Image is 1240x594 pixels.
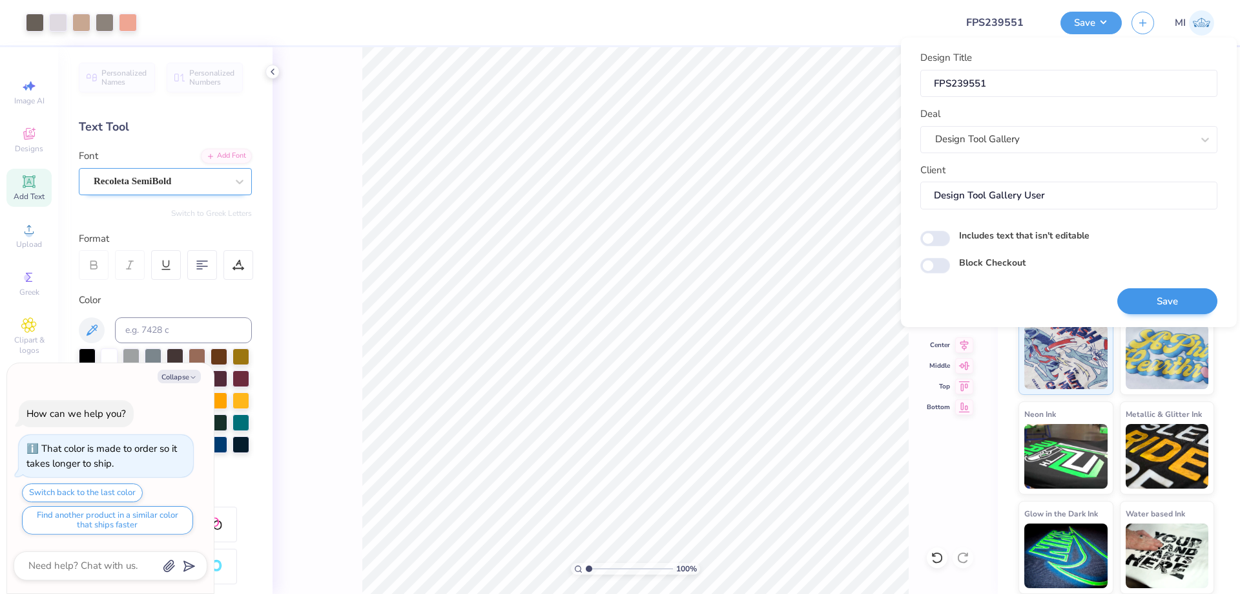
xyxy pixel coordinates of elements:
span: MI [1175,16,1186,30]
span: Glow in the Dark Ink [1024,507,1098,520]
span: Top [927,382,950,391]
img: Standard [1024,324,1108,389]
span: Designs [15,143,43,154]
img: Mark Isaac [1189,10,1214,36]
div: That color is made to order so it takes longer to ship. [26,442,177,470]
a: MI [1175,10,1214,36]
span: Middle [927,361,950,370]
span: Personalized Names [101,69,147,87]
button: Collapse [158,370,201,383]
label: Deal [920,107,940,122]
img: Neon Ink [1024,424,1108,489]
span: Clipart & logos [6,335,52,355]
label: Block Checkout [959,256,1026,270]
div: Color [79,293,252,308]
span: Water based Ink [1126,507,1185,520]
button: Switch back to the last color [22,483,143,502]
label: Design Title [920,50,972,65]
span: Image AI [14,96,45,106]
div: Format [79,231,253,246]
button: Save [1117,288,1217,315]
img: Glow in the Dark Ink [1024,524,1108,588]
img: Water based Ink [1126,524,1209,588]
label: Includes text that isn't editable [959,229,1090,242]
img: Puff Ink [1126,324,1209,389]
span: Greek [19,287,39,297]
span: Add Text [14,191,45,202]
button: Save [1060,12,1122,34]
input: Untitled Design [956,10,1051,36]
span: 100 % [676,563,697,575]
div: Text Tool [79,118,252,136]
div: How can we help you? [26,407,126,420]
span: Metallic & Glitter Ink [1126,407,1202,421]
label: Font [79,149,98,164]
span: Center [927,341,950,350]
input: e.g. Ethan Linker [920,182,1217,209]
img: Metallic & Glitter Ink [1126,424,1209,489]
input: e.g. 7428 c [115,317,252,343]
span: Personalized Numbers [189,69,235,87]
button: Find another product in a similar color that ships faster [22,506,193,535]
span: Upload [16,239,42,249]
label: Client [920,163,945,178]
div: Add Font [201,149,252,164]
span: Neon Ink [1024,407,1056,421]
button: Switch to Greek Letters [171,208,252,218]
span: Bottom [927,403,950,412]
